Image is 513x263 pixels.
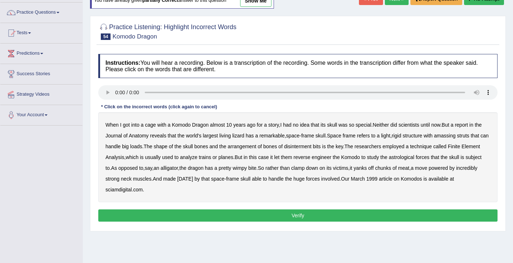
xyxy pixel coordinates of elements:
b: to [174,154,179,160]
b: loads [130,144,142,149]
b: analyze [180,154,197,160]
b: on [319,165,325,171]
b: an [154,165,159,171]
b: engineer [312,154,332,160]
b: did [390,122,397,128]
b: bones [194,144,208,149]
b: involved [321,176,339,182]
b: Element [462,144,480,149]
b: a [406,144,409,149]
b: When [105,122,119,128]
b: Journal [105,133,122,139]
b: the [285,176,292,182]
b: or [212,154,217,160]
b: a [411,165,414,171]
b: to [105,165,110,171]
b: powered [429,165,448,171]
b: lizard [232,133,244,139]
b: of [169,144,173,149]
b: chunks [375,165,391,171]
b: structure [402,133,422,139]
b: the [219,144,226,149]
b: in [469,122,473,128]
b: Komodo [172,122,191,128]
b: refers [357,133,370,139]
b: huge [293,176,305,182]
b: skull [449,154,459,160]
b: skull [315,133,325,139]
span: 54 [101,33,111,40]
b: Finite [448,144,460,149]
b: let [274,154,280,160]
b: has [246,133,254,139]
b: used [162,154,173,160]
b: them [281,154,292,160]
b: space [286,133,300,139]
b: off [368,165,374,171]
b: the [179,165,186,171]
b: key [336,144,343,149]
b: can [481,133,489,139]
b: subject [465,154,481,160]
b: light [381,133,390,139]
b: arrangement [228,144,256,149]
b: scientists [399,122,419,128]
b: was [338,122,347,128]
b: disinterment [284,144,311,149]
b: is [140,154,144,160]
b: I [120,122,121,128]
b: case [258,154,269,160]
b: got [123,122,130,128]
b: report [455,122,468,128]
b: until [420,122,430,128]
b: forces [306,176,320,182]
b: The [144,144,152,149]
b: years [233,122,246,128]
a: Success Stories [0,64,82,82]
b: I [280,122,282,128]
b: alligator [161,165,178,171]
small: Komodo Dragon [112,33,157,40]
b: planes [219,154,233,160]
b: And [153,176,162,182]
b: ago [247,122,255,128]
b: than [280,165,290,171]
b: Space [327,133,341,139]
b: So [258,165,264,171]
b: strong [105,176,120,182]
b: the [177,133,184,139]
b: that [431,154,439,160]
h2: Practice Listening: Highlight Incorrect Words [98,22,237,40]
b: a [264,122,267,128]
b: bits [313,144,321,149]
b: of [123,133,128,139]
b: in [244,154,248,160]
b: for [257,122,262,128]
b: by [449,165,455,171]
b: has [205,165,213,171]
b: its [327,165,332,171]
b: dragon [188,165,204,171]
b: almost [210,122,225,128]
b: Neither [373,122,389,128]
a: Strategy Videos [0,85,82,103]
b: But [442,122,449,128]
b: down [306,165,318,171]
b: it [350,165,352,171]
b: with [157,122,166,128]
b: frame [226,176,239,182]
b: astrological [389,154,414,160]
b: idea [300,122,309,128]
b: no [293,122,298,128]
b: by [194,176,200,182]
b: of [392,165,397,171]
b: that [311,122,319,128]
b: reverse [293,154,310,160]
b: employed [383,144,405,149]
b: the [333,154,339,160]
b: a [451,122,454,128]
b: article [379,176,392,182]
b: bite [248,165,257,171]
b: skull [240,176,251,182]
b: living [219,133,231,139]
